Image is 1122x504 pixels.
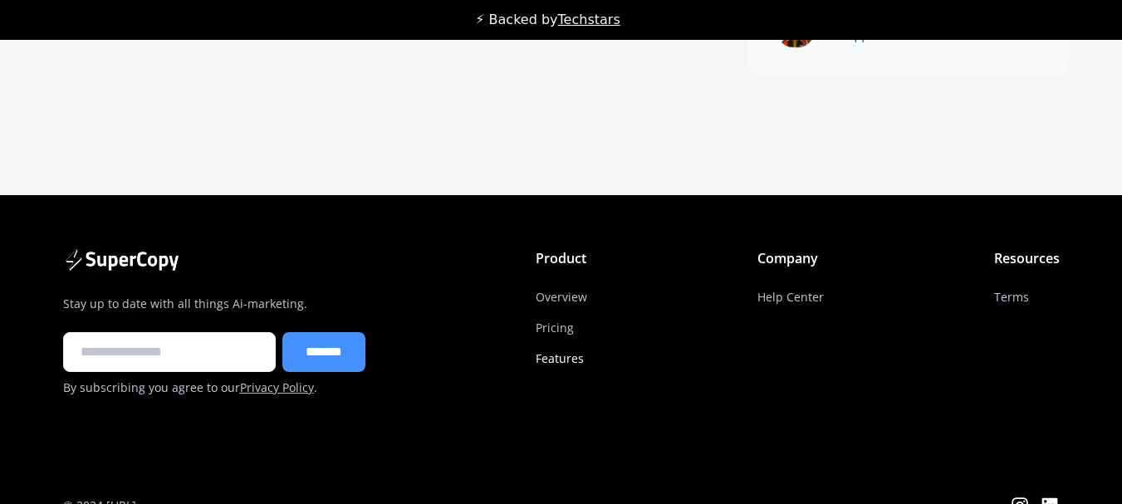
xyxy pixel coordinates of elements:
[757,281,824,312] a: Help Center
[757,248,818,268] div: Company
[63,379,365,396] div: By subscribing you agree to our .
[994,281,1029,312] a: Terms
[536,343,584,374] a: Features
[994,248,1060,268] div: Resources
[475,12,620,28] div: ⚡ Backed by
[558,12,620,27] a: Techstars
[536,281,587,312] a: Overview
[536,312,574,343] a: Pricing
[63,332,365,396] form: Footer 1 Form
[536,248,586,268] div: Product
[63,295,365,312] div: Stay up to date with all things Ai-marketing.
[240,379,314,395] a: Privacy Policy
